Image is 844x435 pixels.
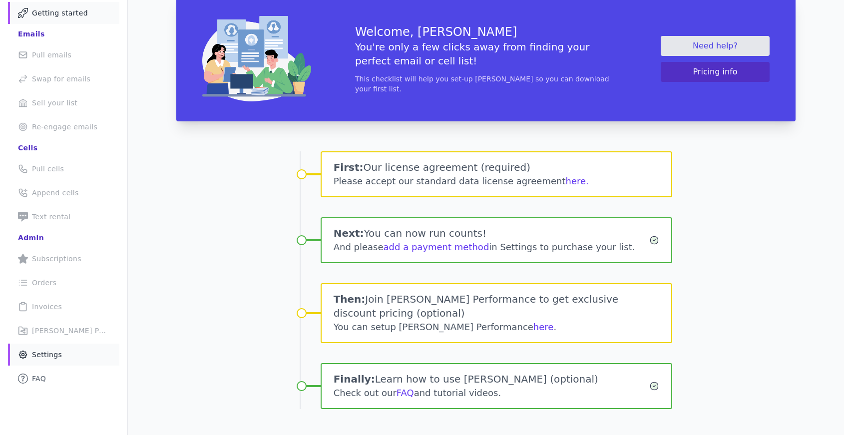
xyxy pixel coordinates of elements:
button: here. [566,174,589,188]
a: here [533,322,554,332]
a: FAQ [397,388,414,398]
button: Pricing info [661,62,770,82]
div: You can setup [PERSON_NAME] Performance . [334,320,660,334]
div: Admin [18,233,44,243]
span: Then: [334,293,366,305]
h3: Welcome, [PERSON_NAME] [355,24,617,40]
h1: Our license agreement (required) [334,160,660,174]
span: First: [334,161,364,173]
div: Check out our and tutorial videos. [334,386,650,400]
span: Settings [32,350,62,360]
a: Need help? [661,36,770,56]
a: Settings [8,344,119,366]
a: add a payment method [384,242,489,252]
a: FAQ [8,368,119,390]
div: Cells [18,143,37,153]
h5: You're only a few clicks away from finding your perfect email or cell list! [355,40,617,68]
h1: You can now run counts! [334,226,650,240]
span: Finally: [334,373,375,385]
p: This checklist will help you set-up [PERSON_NAME] so you can download your first list. [355,74,617,94]
div: Emails [18,29,45,39]
div: Please accept our standard data license agreement [334,174,660,188]
span: Getting started [32,8,88,18]
h1: Join [PERSON_NAME] Performance to get exclusive discount pricing (optional) [334,292,660,320]
h1: Learn how to use [PERSON_NAME] (optional) [334,372,650,386]
a: Getting started [8,2,119,24]
span: Next: [334,227,364,239]
div: And please in Settings to purchase your list. [334,240,650,254]
img: img [202,16,311,101]
span: FAQ [32,374,46,384]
